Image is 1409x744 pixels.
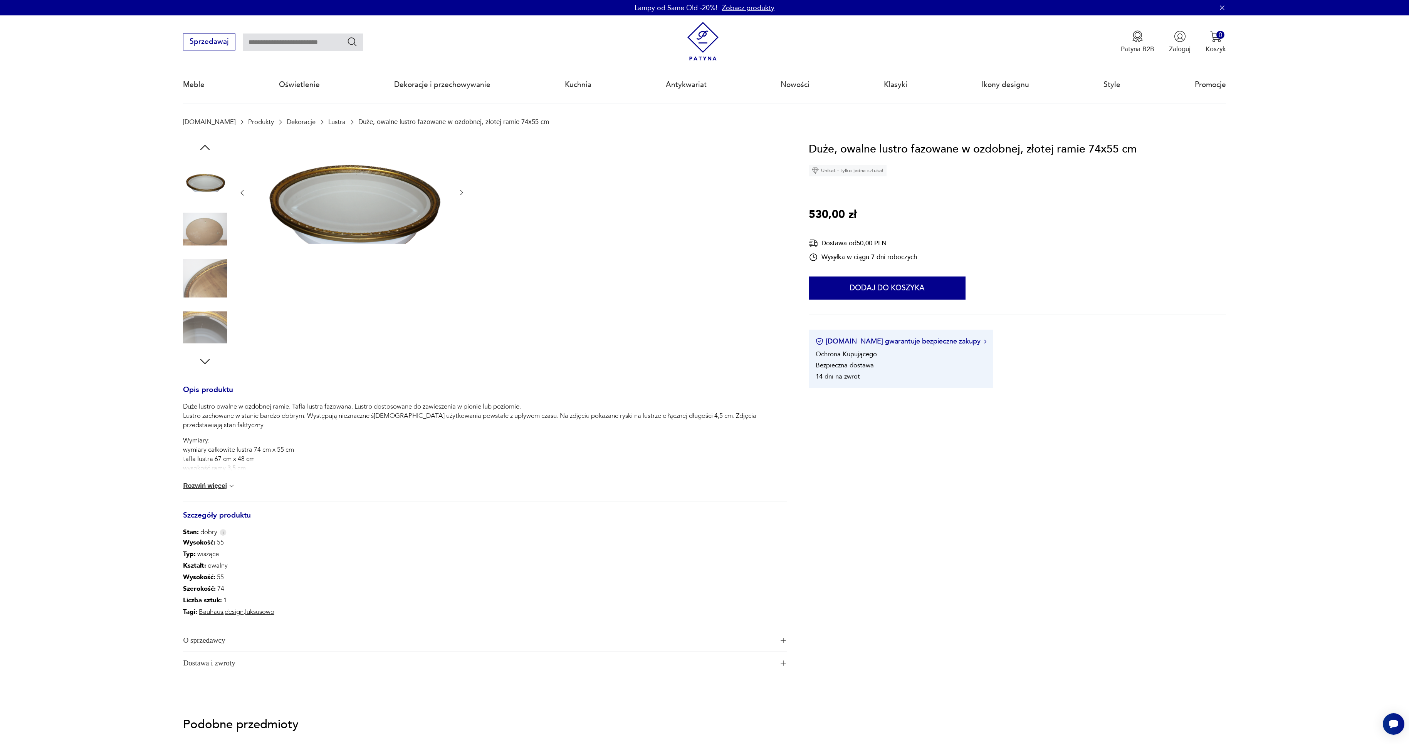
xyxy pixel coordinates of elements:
[781,660,786,666] img: Ikona plusa
[816,337,986,346] button: [DOMAIN_NAME] gwarantuje bezpieczne zakupy
[279,67,320,102] a: Oświetlenie
[183,528,217,537] span: dobry
[809,253,917,262] div: Wysyłka w ciągu 7 dni roboczych
[183,560,274,571] p: owalny
[183,652,786,674] button: Ikona plusaDostawa i zwroty
[684,22,722,61] img: Patyna - sklep z meblami i dekoracjami vintage
[183,584,216,593] b: Szerokość :
[1216,31,1224,39] div: 0
[781,638,786,643] img: Ikona plusa
[1121,30,1154,54] a: Ikona medaluPatyna B2B
[287,118,316,126] a: Dekoracje
[1132,30,1144,42] img: Ikona medalu
[183,402,786,430] p: Duże lustro owalne w ozdobnej ramie. Tafla lustra fazowana. Lustro dostosowane do zawieszenia w p...
[358,118,549,126] p: Duże, owalne lustro fazowane w ozdobnej, złotej ramie 74x55 cm
[183,629,774,652] span: O sprzedawcy
[225,607,244,616] a: design
[183,482,235,490] button: Rozwiń więcej
[816,372,860,381] li: 14 dni na zwrot
[809,276,966,300] button: Dodaj do koszyka
[183,256,227,300] img: Zdjęcie produktu Duże, owalne lustro fazowane w ozdobnej, złotej ramie 74x55 cm
[220,529,227,536] img: Info icon
[1210,30,1222,42] img: Ikona koszyka
[635,3,717,13] p: Lampy od Same Old -20%!
[1121,45,1154,54] p: Patyna B2B
[183,39,235,45] a: Sprzedawaj
[245,607,274,616] a: luksusowo
[183,596,222,605] b: Liczba sztuk:
[1169,30,1191,54] button: Zaloguj
[183,207,227,251] img: Zdjęcie produktu Duże, owalne lustro fazowane w ozdobnej, złotej ramie 74x55 cm
[781,67,809,102] a: Nowości
[183,67,205,102] a: Meble
[816,338,823,345] img: Ikona certyfikatu
[809,141,1137,158] h1: Duże, owalne lustro fazowane w ozdobnej, złotej ramie 74x55 cm
[183,548,274,560] p: wiszące
[884,67,907,102] a: Klasyki
[394,67,490,102] a: Dekoracje i przechowywanie
[183,158,227,202] img: Zdjęcie produktu Duże, owalne lustro fazowane w ozdobnej, złotej ramie 74x55 cm
[1103,67,1120,102] a: Style
[183,629,786,652] button: Ikona plusaO sprzedawcy
[816,361,874,370] li: Bezpieczna dostawa
[816,350,877,359] li: Ochrona Kupującego
[183,538,215,547] b: Wysokość :
[183,34,235,50] button: Sprzedawaj
[984,340,986,344] img: Ikona strzałki w prawo
[199,607,223,616] a: Bauhaus
[1121,30,1154,54] button: Patyna B2B
[722,3,774,13] a: Zobacz produkty
[248,118,274,126] a: Produkty
[183,387,786,402] h3: Opis produktu
[183,606,274,618] p: , ,
[1195,67,1226,102] a: Promocje
[183,550,196,558] b: Typ :
[183,583,274,595] p: 74
[228,482,235,490] img: chevron down
[183,607,197,616] b: Tagi:
[1383,713,1404,735] iframe: Smartsupp widget button
[1169,45,1191,54] p: Zaloguj
[183,305,227,349] img: Zdjęcie produktu Duże, owalne lustro fazowane w ozdobnej, złotej ramie 74x55 cm
[183,719,1226,730] p: Podobne przedmioty
[982,67,1029,102] a: Ikony designu
[183,436,786,482] p: Wymiary: wymiary całkowite lustra 74 cm x 55 cm tafla lustra 67 cm x 48 cm wysokość ramy 3,5 cm w...
[1206,45,1226,54] p: Koszyk
[183,561,206,570] b: Kształt :
[183,571,274,583] p: 55
[328,118,346,126] a: Lustra
[565,67,591,102] a: Kuchnia
[183,652,774,674] span: Dostawa i zwroty
[255,141,448,244] img: Zdjęcie produktu Duże, owalne lustro fazowane w ozdobnej, złotej ramie 74x55 cm
[183,537,274,548] p: 55
[809,165,887,176] div: Unikat - tylko jedna sztuka!
[666,67,707,102] a: Antykwariat
[812,167,819,174] img: Ikona diamentu
[1206,30,1226,54] button: 0Koszyk
[183,118,235,126] a: [DOMAIN_NAME]
[347,36,358,47] button: Szukaj
[809,238,917,248] div: Dostawa od 50,00 PLN
[1174,30,1186,42] img: Ikonka użytkownika
[809,206,856,224] p: 530,00 zł
[183,573,215,581] b: Wysokość :
[183,513,786,528] h3: Szczegóły produktu
[183,595,274,606] p: 1
[809,238,818,248] img: Ikona dostawy
[183,528,199,536] b: Stan:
